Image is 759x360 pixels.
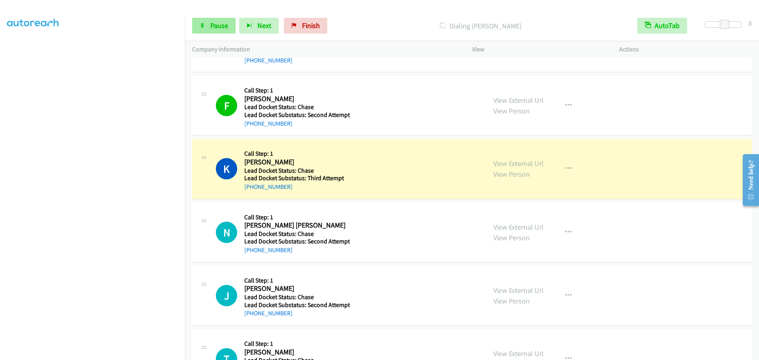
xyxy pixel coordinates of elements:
[257,21,271,30] span: Next
[493,286,544,295] a: View External Url
[244,230,350,238] h5: Lead Docket Status: Chase
[244,277,350,285] h5: Call Step: 1
[244,293,350,301] h5: Lead Docket Status: Chase
[244,309,293,317] a: [PHONE_NUMBER]
[216,158,237,179] h1: K
[493,233,530,242] a: View Person
[736,149,759,211] iframe: Resource Center
[216,285,237,306] div: The call is yet to be attempted
[244,103,350,111] h5: Lead Docket Status: Chase
[244,57,293,64] a: [PHONE_NUMBER]
[244,87,350,94] h5: Call Step: 1
[493,106,530,115] a: View Person
[284,18,327,34] a: Finish
[192,45,458,54] p: Company Information
[244,340,347,348] h5: Call Step: 1
[216,285,237,306] h1: J
[244,158,347,167] h2: [PERSON_NAME]
[472,45,605,54] p: View
[192,18,236,34] a: Pause
[244,246,293,254] a: [PHONE_NUMBER]
[493,349,544,358] a: View External Url
[244,237,350,245] h5: Lead Docket Substatus: Second Attempt
[244,284,347,293] h2: [PERSON_NAME]
[216,95,237,116] h1: F
[493,222,544,232] a: View External Url
[493,96,544,105] a: View External Url
[748,18,752,28] div: 8
[244,150,347,158] h5: Call Step: 1
[210,21,228,30] span: Pause
[493,159,544,168] a: View External Url
[619,45,752,54] p: Actions
[216,222,237,243] div: The call is yet to be attempted
[493,296,530,305] a: View Person
[302,21,320,30] span: Finish
[338,21,623,31] p: Dialing [PERSON_NAME]
[239,18,279,34] button: Next
[244,174,347,182] h5: Lead Docket Substatus: Third Attempt
[244,221,347,230] h2: [PERSON_NAME] [PERSON_NAME]
[244,213,350,221] h5: Call Step: 1
[244,120,293,127] a: [PHONE_NUMBER]
[244,94,347,104] h2: [PERSON_NAME]
[216,222,237,243] h1: N
[244,348,347,357] h2: [PERSON_NAME]
[637,18,687,34] button: AutoTab
[244,167,347,175] h5: Lead Docket Status: Chase
[493,170,530,179] a: View Person
[244,301,350,309] h5: Lead Docket Substatus: Second Attempt
[244,183,293,190] a: [PHONE_NUMBER]
[244,111,350,119] h5: Lead Docket Substatus: Second Attempt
